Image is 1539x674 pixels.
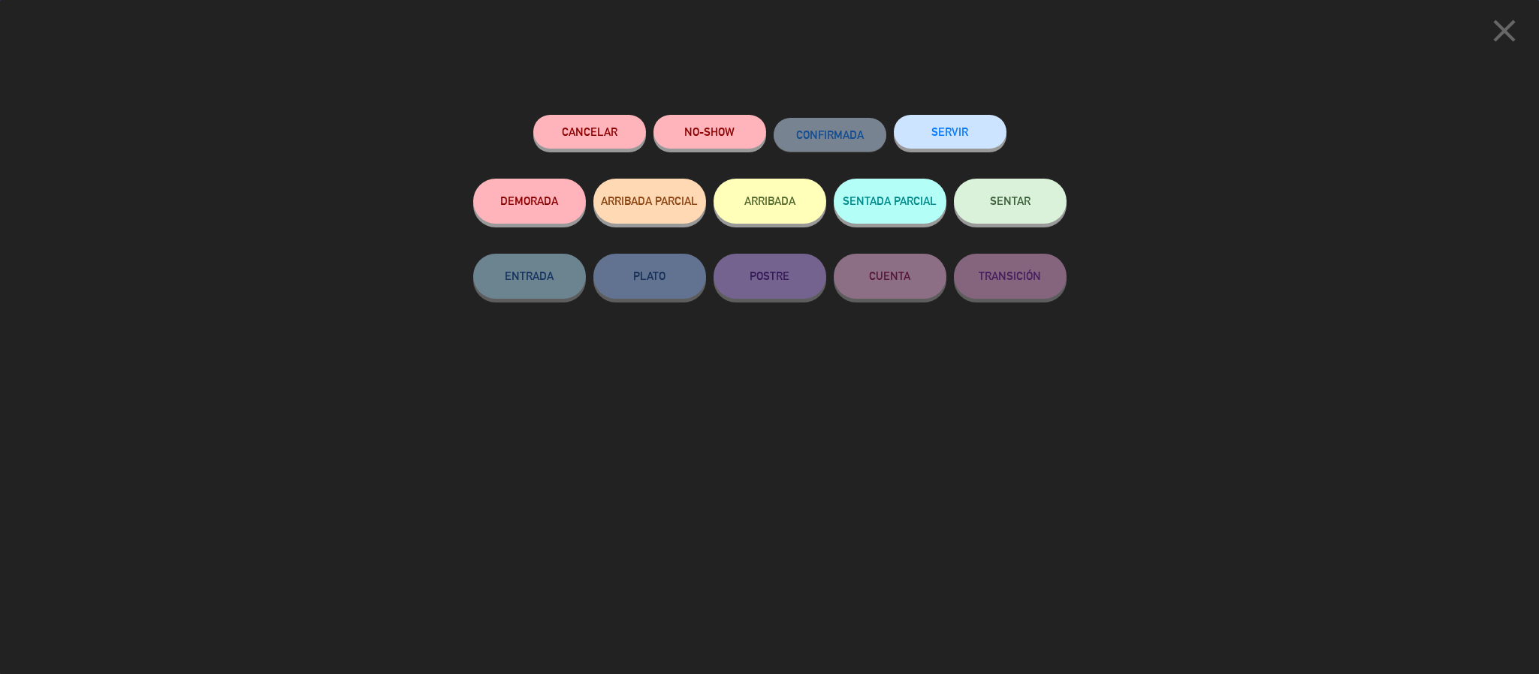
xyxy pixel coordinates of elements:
button: PLATO [593,254,706,299]
button: close [1481,11,1528,56]
span: ARRIBADA PARCIAL [601,194,698,207]
button: POSTRE [714,254,826,299]
span: CONFIRMADA [796,128,864,141]
button: TRANSICIÓN [954,254,1067,299]
button: NO-SHOW [653,115,766,149]
button: ARRIBADA [714,179,826,224]
button: Cancelar [533,115,646,149]
button: DEMORADA [473,179,586,224]
button: CUENTA [834,254,946,299]
button: ENTRADA [473,254,586,299]
button: CONFIRMADA [774,118,886,152]
button: SENTAR [954,179,1067,224]
button: SENTADA PARCIAL [834,179,946,224]
span: SENTAR [990,194,1031,207]
button: SERVIR [894,115,1006,149]
i: close [1486,12,1523,50]
button: ARRIBADA PARCIAL [593,179,706,224]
